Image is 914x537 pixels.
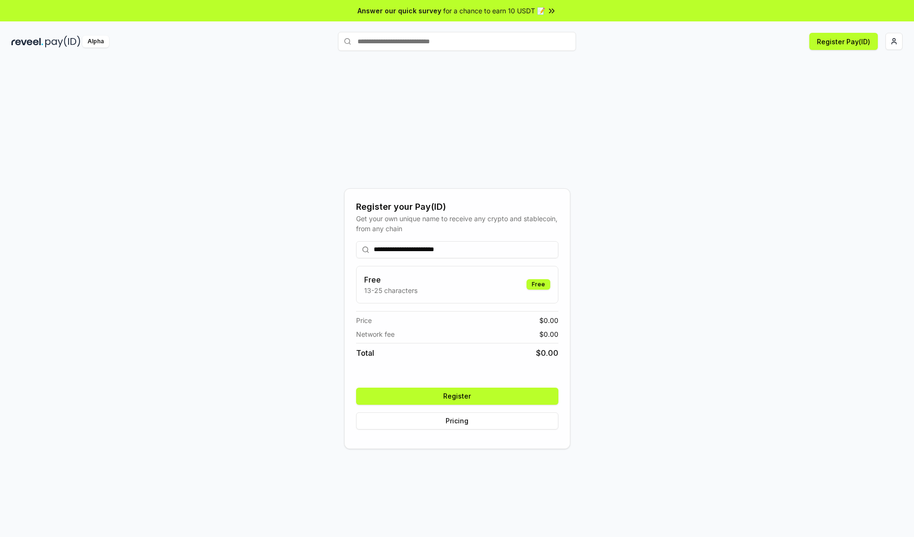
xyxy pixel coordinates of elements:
[82,36,109,48] div: Alpha
[356,200,558,214] div: Register your Pay(ID)
[11,36,43,48] img: reveel_dark
[809,33,878,50] button: Register Pay(ID)
[443,6,545,16] span: for a chance to earn 10 USDT 📝
[356,214,558,234] div: Get your own unique name to receive any crypto and stablecoin, from any chain
[356,412,558,430] button: Pricing
[539,329,558,339] span: $ 0.00
[356,347,374,359] span: Total
[364,274,417,285] h3: Free
[539,315,558,325] span: $ 0.00
[536,347,558,359] span: $ 0.00
[364,285,417,295] p: 13-25 characters
[358,6,441,16] span: Answer our quick survey
[356,329,395,339] span: Network fee
[356,315,372,325] span: Price
[356,388,558,405] button: Register
[527,279,550,290] div: Free
[45,36,80,48] img: pay_id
